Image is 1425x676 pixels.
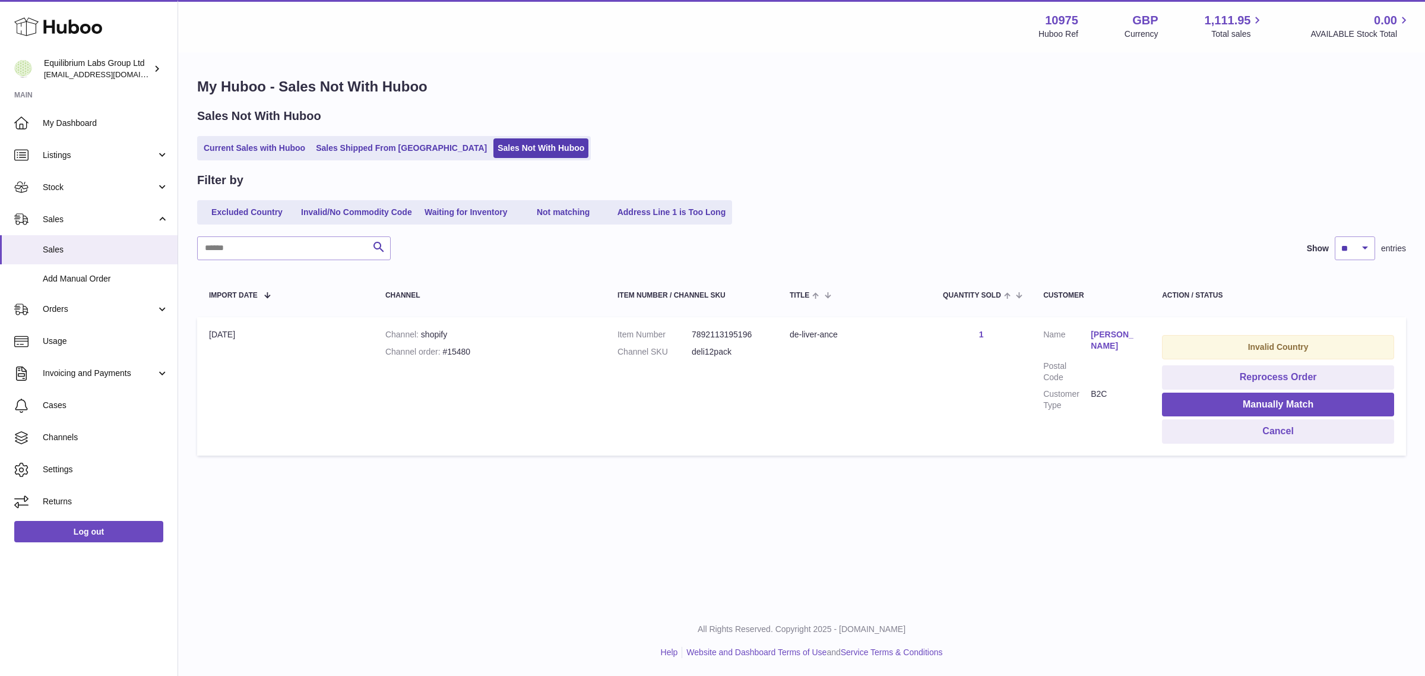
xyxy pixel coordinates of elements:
a: Excluded Country [199,203,294,222]
span: Total sales [1211,29,1264,40]
span: Cases [43,400,169,411]
h1: My Huboo - Sales Not With Huboo [197,77,1406,96]
h2: Filter by [197,172,243,188]
dd: 7892113195196 [692,329,766,340]
span: Invoicing and Payments [43,368,156,379]
span: Sales [43,244,169,255]
a: 1 [979,330,984,339]
strong: 10975 [1045,12,1078,29]
span: entries [1381,243,1406,254]
dd: B2C [1091,388,1138,411]
span: Usage [43,336,169,347]
a: Waiting for Inventory [419,203,514,222]
dt: Channel SKU [617,346,692,358]
li: and [682,647,942,658]
div: Channel [385,292,594,299]
a: Not matching [516,203,611,222]
img: internalAdmin-10975@internal.huboo.com [14,60,32,78]
p: All Rights Reserved. Copyright 2025 - [DOMAIN_NAME] [188,624,1415,635]
span: Settings [43,464,169,475]
span: Sales [43,214,156,225]
div: Equilibrium Labs Group Ltd [44,58,151,80]
div: Huboo Ref [1038,29,1078,40]
strong: GBP [1132,12,1158,29]
strong: Channel [385,330,421,339]
span: Import date [209,292,258,299]
a: [PERSON_NAME] [1091,329,1138,352]
button: Cancel [1162,419,1394,444]
dt: Customer Type [1043,388,1091,411]
td: [DATE] [197,317,373,456]
a: Website and Dashboard Terms of Use [686,647,826,657]
strong: Channel order [385,347,443,356]
div: #15480 [385,346,594,358]
span: Returns [43,496,169,507]
span: Stock [43,182,156,193]
div: de-liver-ance [790,329,919,340]
div: Item Number / Channel SKU [617,292,766,299]
a: Invalid/No Commodity Code [297,203,416,222]
a: 1,111.95 Total sales [1205,12,1265,40]
span: Channels [43,432,169,443]
a: Sales Shipped From [GEOGRAPHIC_DATA] [312,138,491,158]
span: My Dashboard [43,118,169,129]
a: Address Line 1 is Too Long [613,203,730,222]
a: Current Sales with Huboo [199,138,309,158]
a: Sales Not With Huboo [493,138,588,158]
dd: deli12pack [692,346,766,358]
dt: Name [1043,329,1091,355]
span: Title [790,292,809,299]
a: Help [661,647,678,657]
strong: Invalid Country [1248,342,1309,352]
div: Action / Status [1162,292,1394,299]
div: shopify [385,329,594,340]
a: 0.00 AVAILABLE Stock Total [1310,12,1411,40]
button: Manually Match [1162,393,1394,417]
span: 0.00 [1374,12,1397,29]
dt: Postal Code [1043,361,1091,383]
div: Customer [1043,292,1138,299]
span: Listings [43,150,156,161]
div: Currency [1125,29,1158,40]
dt: Item Number [617,329,692,340]
a: Service Terms & Conditions [841,647,943,657]
label: Show [1307,243,1329,254]
span: Orders [43,304,156,315]
span: Quantity Sold [943,292,1001,299]
span: Add Manual Order [43,273,169,285]
h2: Sales Not With Huboo [197,108,321,124]
button: Reprocess Order [1162,365,1394,390]
span: AVAILABLE Stock Total [1310,29,1411,40]
span: 1,111.95 [1205,12,1251,29]
a: Log out [14,521,163,542]
span: [EMAIL_ADDRESS][DOMAIN_NAME] [44,70,175,79]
